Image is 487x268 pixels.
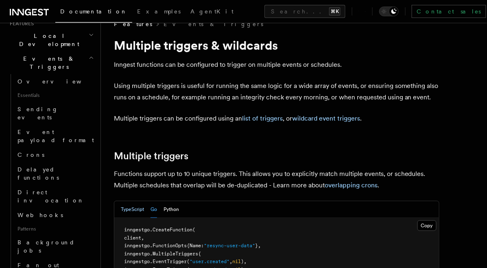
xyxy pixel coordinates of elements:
a: Background jobs [14,235,96,258]
span: }, [255,243,261,248]
button: TypeScript [121,201,144,218]
a: Contact sales [412,5,486,18]
span: Overview [17,78,101,85]
button: Toggle dark mode [379,7,399,16]
a: Examples [132,2,186,22]
a: Event payload format [14,125,96,147]
a: wildcard event triggers [292,114,360,122]
span: , [229,259,232,264]
span: Sending events [17,106,58,121]
span: "resync-user-data" [204,243,255,248]
span: Event payload format [17,129,94,143]
span: inngestgo. [124,259,153,264]
a: overlapping crons [325,181,378,189]
span: inngestgo. [124,227,153,233]
a: Multiple triggers [114,150,188,162]
span: EventTrigger [153,259,187,264]
span: Essentials [14,89,96,102]
button: Go [151,201,157,218]
span: Direct invocation [17,189,84,204]
p: Functions support up to 10 unique triggers. This allows you to explicitly match multiple events, ... [114,168,439,191]
button: Search...⌘K [264,5,345,18]
a: Sending events [14,102,96,125]
button: Python [164,201,179,218]
span: Webhooks [17,212,63,218]
span: Local Development [7,32,89,48]
span: Features [7,20,34,27]
span: ( [192,227,195,233]
span: client, [124,235,144,241]
button: Copy [417,220,437,231]
a: Overview [14,74,96,89]
a: Delayed functions [14,162,96,185]
button: Events & Triggers [7,51,96,74]
kbd: ⌘K [329,7,341,15]
span: Background jobs [17,239,75,254]
span: nil [232,259,241,264]
p: Using multiple triggers is useful for running the same logic for a wide array of events, or ensur... [114,80,439,103]
span: Events & Triggers [7,55,89,71]
a: Direct invocation [14,185,96,208]
span: inngestgo.FunctionOpts{Name: [124,243,204,248]
button: Local Development [7,29,96,51]
span: Features [114,20,152,28]
span: Delayed functions [17,166,59,181]
h1: Multiple triggers & wildcards [114,38,439,53]
a: list of triggers [242,114,283,122]
span: Crons [17,152,44,158]
span: ( [187,259,190,264]
a: Documentation [55,2,132,23]
span: Patterns [14,222,96,235]
a: AgentKit [186,2,238,22]
a: Webhooks [14,208,96,222]
a: Events & Triggers [164,20,263,28]
span: AgentKit [190,8,234,15]
a: Crons [14,147,96,162]
span: ), [241,259,247,264]
span: Examples [137,8,181,15]
p: Multiple triggers can be configured using an , or . [114,113,439,124]
span: Documentation [60,8,127,15]
span: inngestgo.MultipleTriggers{ [124,251,201,257]
span: "user.created" [190,259,229,264]
p: Inngest functions can be configured to trigger on multiple events or schedules. [114,59,439,70]
span: CreateFunction [153,227,192,233]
